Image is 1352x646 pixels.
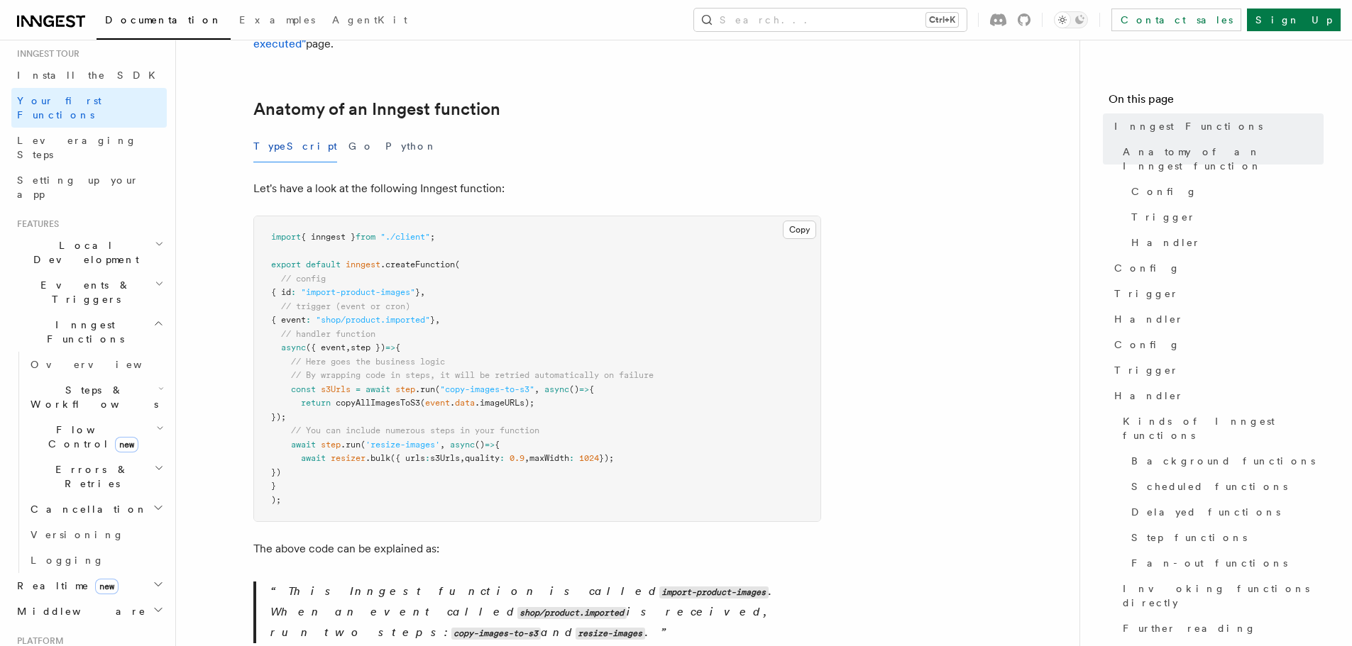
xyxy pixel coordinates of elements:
[95,579,119,594] span: new
[316,315,430,325] span: "shop/product.imported"
[17,69,164,81] span: Install the SDK
[579,384,589,394] span: =>
[1114,363,1179,377] span: Trigger
[11,238,155,267] span: Local Development
[11,579,119,593] span: Realtime
[440,384,534,394] span: "copy-images-to-s3"
[346,260,380,269] span: inngest
[25,383,158,411] span: Steps & Workflows
[356,384,361,394] span: =
[25,522,167,547] a: Versioning
[475,440,485,450] span: ()
[17,135,137,160] span: Leveraging Steps
[495,440,500,450] span: {
[291,425,539,435] span: // You can include numerous steps in your function
[579,453,599,463] span: 1024
[301,453,326,463] span: await
[25,457,167,496] button: Errors & Retries
[430,453,460,463] span: s3Urls
[1111,9,1241,31] a: Contact sales
[1131,235,1201,250] span: Handler
[485,440,495,450] span: =>
[11,128,167,167] a: Leveraging Steps
[1109,255,1324,281] a: Config
[97,4,231,40] a: Documentation
[1126,204,1324,230] a: Trigger
[385,130,437,162] button: Python
[306,315,311,325] span: :
[253,99,500,119] a: Anatomy of an Inngest function
[1109,383,1324,408] a: Handler
[366,453,390,463] span: .bulk
[25,377,167,417] button: Steps & Workflows
[1123,581,1324,610] span: Invoking functions directly
[271,467,281,477] span: })
[336,398,420,408] span: copyAllImagesToS3
[435,315,440,325] span: ,
[271,260,301,269] span: export
[1131,454,1315,468] span: Background functions
[253,539,821,559] p: The above code can be explained as:
[281,329,375,339] span: // handler function
[331,453,366,463] span: resizer
[420,398,425,408] span: (
[301,232,356,242] span: { inngest }
[11,88,167,128] a: Your first Functions
[1126,448,1324,474] a: Background functions
[1131,530,1247,545] span: Step functions
[11,272,167,312] button: Events & Triggers
[324,4,416,38] a: AgentKit
[351,343,385,352] span: step })
[25,547,167,573] a: Logging
[366,384,390,394] span: await
[25,496,167,522] button: Cancellation
[271,412,286,422] span: });
[31,555,104,566] span: Logging
[475,398,534,408] span: .imageURLs);
[301,398,331,408] span: return
[435,384,440,394] span: (
[380,232,430,242] span: "./client"
[271,287,291,297] span: { id
[356,232,375,242] span: from
[385,343,395,352] span: =>
[510,453,524,463] span: 0.9
[415,384,435,394] span: .run
[281,343,306,352] span: async
[271,481,276,491] span: }
[11,352,167,573] div: Inngest Functions
[524,453,529,463] span: ,
[11,604,146,618] span: Middleware
[11,573,167,598] button: Realtimenew
[291,287,296,297] span: :
[783,221,816,239] button: Copy
[1054,11,1088,28] button: Toggle dark mode
[281,301,410,311] span: // trigger (event or cron)
[1117,576,1324,616] a: Invoking functions directly
[1131,556,1287,570] span: Fan-out functions
[1109,281,1324,306] a: Trigger
[25,352,167,377] a: Overview
[1126,179,1324,204] a: Config
[17,174,139,200] span: Setting up your app
[1114,312,1184,326] span: Handler
[544,384,569,394] span: async
[1109,91,1324,113] h4: On this page
[589,384,594,394] span: {
[465,453,500,463] span: quality
[420,287,425,297] span: ,
[926,13,958,27] kbd: Ctrl+K
[25,423,156,451] span: Flow Control
[348,130,374,162] button: Go
[271,232,301,242] span: import
[1109,306,1324,332] a: Handler
[659,586,769,598] code: import-product-images
[1109,113,1324,139] a: Inngest Functions
[1117,616,1324,641] a: Further reading
[1123,414,1324,442] span: Kinds of Inngest functions
[455,398,475,408] span: data
[1114,338,1180,352] span: Config
[450,398,455,408] span: .
[366,440,440,450] span: 'resize-images'
[341,440,361,450] span: .run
